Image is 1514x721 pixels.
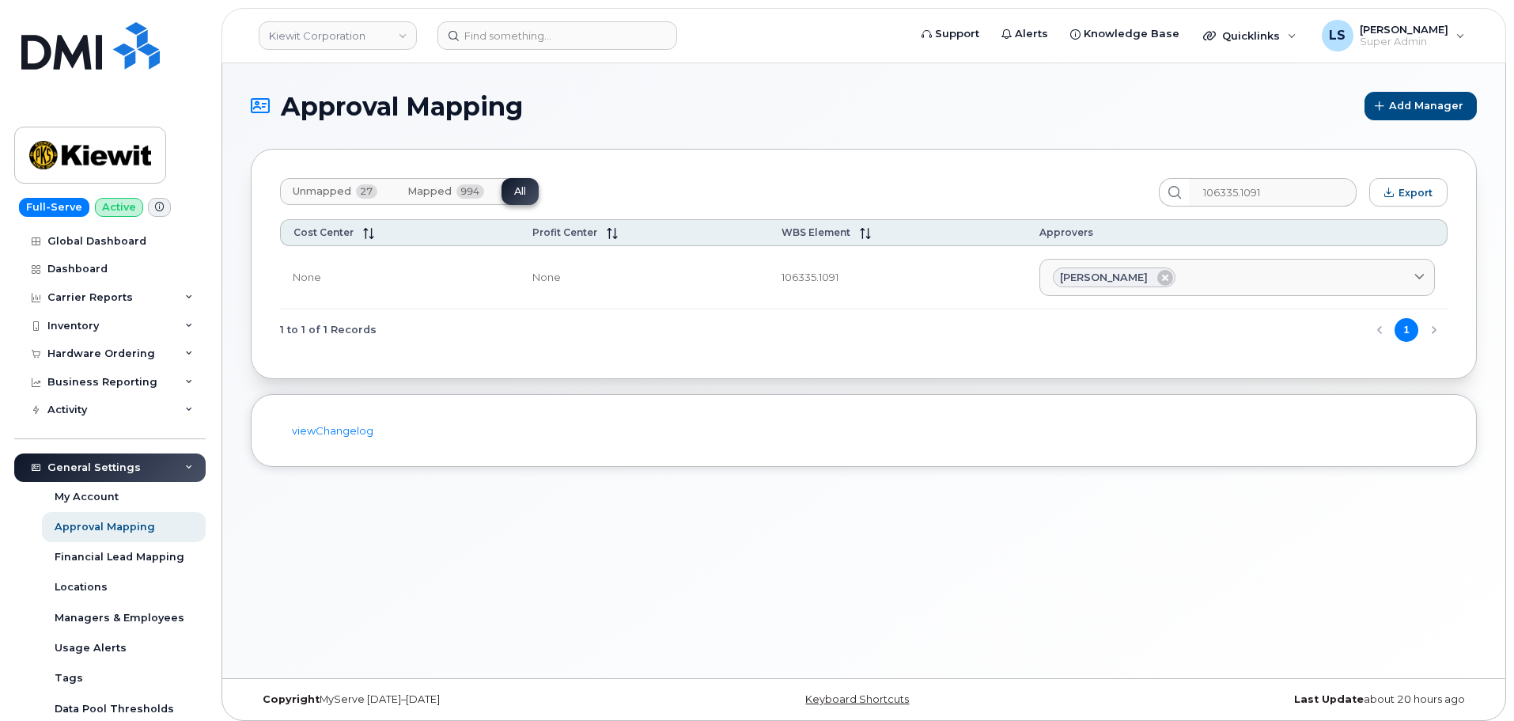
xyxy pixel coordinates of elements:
[280,318,377,342] span: 1 to 1 of 1 Records
[407,185,452,198] span: Mapped
[251,693,660,706] div: MyServe [DATE]–[DATE]
[1399,187,1433,199] span: Export
[293,226,354,238] span: Cost Center
[456,184,484,199] span: 994
[805,693,909,705] a: Keyboard Shortcuts
[293,185,351,198] span: Unmapped
[292,424,373,437] a: viewChangelog
[532,226,597,238] span: Profit Center
[1068,693,1477,706] div: about 20 hours ago
[1364,92,1477,120] button: Add Manager
[280,246,520,310] td: None
[1294,693,1364,705] strong: Last Update
[769,246,1027,310] td: 106335.1091
[1389,98,1463,113] span: Add Manager
[1189,178,1357,207] input: Search...
[1445,652,1502,709] iframe: Messenger Launcher
[520,246,769,310] td: None
[356,184,377,199] span: 27
[1039,226,1093,238] span: Approvers
[1060,270,1148,285] span: [PERSON_NAME]
[281,93,523,120] span: Approval Mapping
[1039,259,1435,297] a: [PERSON_NAME]
[263,693,320,705] strong: Copyright
[1369,178,1448,207] button: Export
[1395,318,1418,342] button: Page 1
[782,226,850,238] span: WBS Element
